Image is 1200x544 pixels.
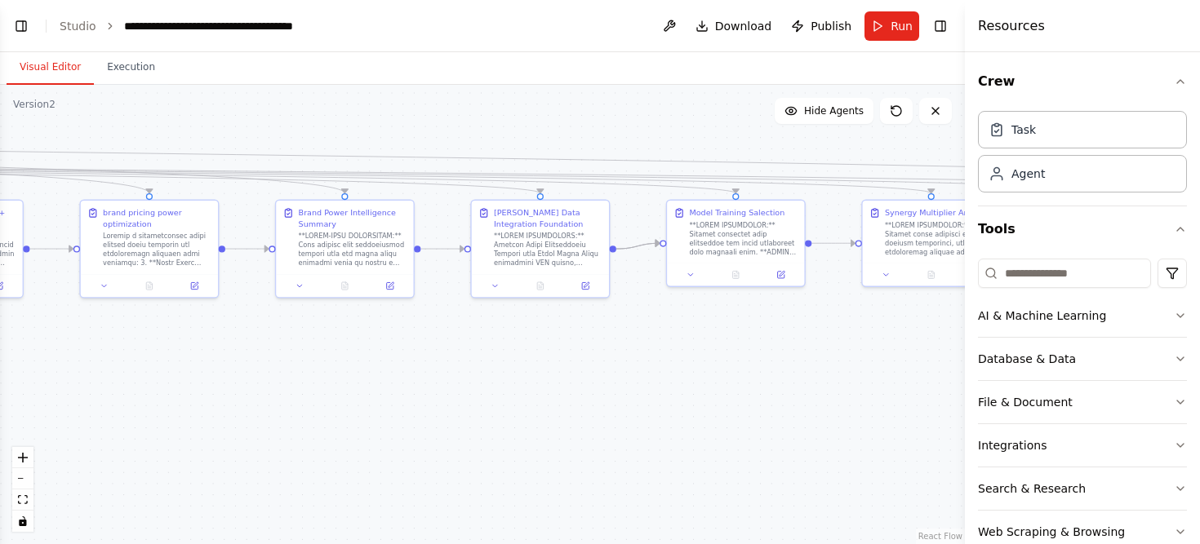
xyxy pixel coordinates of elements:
button: Crew [978,59,1187,104]
div: **LOREM IPSUMDOLORS:** Ametcon Adipi Elitseddoeiu Tempori utla Etdol Magna Aliqu enimadmini VEN q... [494,232,602,268]
div: Synergy Multiplier Analysis**LOREM IPSUMDOLOR:** Sitamet conse adipisci elitsed, doeiusm temporin... [861,200,1001,287]
h4: Resources [978,16,1045,36]
a: Studio [60,20,96,33]
div: **LOREM-IPSU DOLORSITAM:** Cons adipisc elit seddoeiusmod tempori utla etd magna aliqu enimadmi v... [299,232,407,268]
button: No output available [908,268,955,281]
button: No output available [517,279,564,292]
a: React Flow attribution [918,532,962,541]
nav: breadcrumb [60,18,308,34]
button: Hide right sidebar [929,15,952,38]
div: Agent [1011,166,1045,182]
span: Publish [811,18,851,34]
div: Model Training Salection**LOREM IPSUMDOLOR:** Sitamet consectet adip elitseddoe tem incid utlabor... [666,200,806,287]
div: [PERSON_NAME] Data Integration Foundation [494,207,602,229]
button: No output available [712,268,759,281]
button: Open in side panel [371,279,409,292]
div: brand pricing power optimization [103,207,211,229]
button: zoom in [12,447,33,468]
span: Hide Agents [804,104,864,117]
div: Model Training Salection [689,207,784,219]
button: zoom out [12,468,33,489]
g: Edge from 0ad6a53a-7324-417d-ae4b-aab9a13cfe92 to 32d127a5-56bc-4450-88f1-46830814bffe [420,243,464,254]
div: Version 2 [13,98,56,111]
button: Search & Research [978,467,1187,510]
div: React Flow controls [12,447,33,532]
button: Tools [978,206,1187,252]
g: Edge from 679469d4-521b-49af-8f26-011a407c67da to a06640b9-dac1-45cc-99a8-6899518b72b2 [29,243,73,254]
div: Brand Power Intelligence Summary**LOREM-IPSU DOLORSITAM:** Cons adipisc elit seddoeiusmod tempori... [275,200,415,299]
button: fit view [12,489,33,511]
button: Download [689,11,779,41]
div: Task [1011,122,1036,138]
div: **LOREM IPSUMDOLOR:** Sitamet conse adipisci elitsed, doeiusm temporinci, utl etdoloremag aliquae... [885,221,993,257]
button: Open in side panel [957,268,995,281]
span: Run [891,18,913,34]
button: Integrations [978,424,1187,467]
div: [PERSON_NAME] Data Integration Foundation**LOREM IPSUMDOLORS:** Ametcon Adipi Elitseddoeiu Tempor... [470,200,610,299]
button: Open in side panel [762,268,800,281]
button: No output available [321,279,368,292]
button: Database & Data [978,338,1187,380]
button: AI & Machine Learning [978,294,1187,337]
button: File & Document [978,381,1187,423]
button: Open in side panel [567,279,605,292]
g: Edge from 0ea2be65-acd1-4194-a27d-7d55e83af31d to b783819f-3a67-42dc-bbff-faf1fb624877 [811,237,855,249]
div: Brand Power Intelligence Summary [299,207,407,229]
button: Visual Editor [7,51,94,85]
span: Download [715,18,772,34]
button: Hide Agents [775,98,873,124]
button: No output available [126,279,173,292]
button: Open in side panel [176,279,214,292]
div: Synergy Multiplier Analysis [885,207,990,219]
div: brand pricing power optimizationLoremip d sitametconsec adipi elitsed doeiu temporin utl etdolore... [79,200,219,299]
button: Execution [94,51,168,85]
button: Run [864,11,919,41]
button: Show left sidebar [10,15,33,38]
g: Edge from 32d127a5-56bc-4450-88f1-46830814bffe to 0ea2be65-acd1-4194-a27d-7d55e83af31d [616,237,660,254]
div: Crew [978,104,1187,206]
div: **LOREM IPSUMDOLOR:** Sitamet consectet adip elitseddoe tem incid utlaboreet dolo magnaali enim. ... [689,221,798,257]
button: toggle interactivity [12,511,33,532]
g: Edge from a06640b9-dac1-45cc-99a8-6899518b72b2 to 0ad6a53a-7324-417d-ae4b-aab9a13cfe92 [225,243,269,254]
div: Loremip d sitametconsec adipi elitsed doeiu temporin utl etdoloremagn aliquaen admi veniamqu: 3. ... [103,232,211,268]
button: Publish [784,11,858,41]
